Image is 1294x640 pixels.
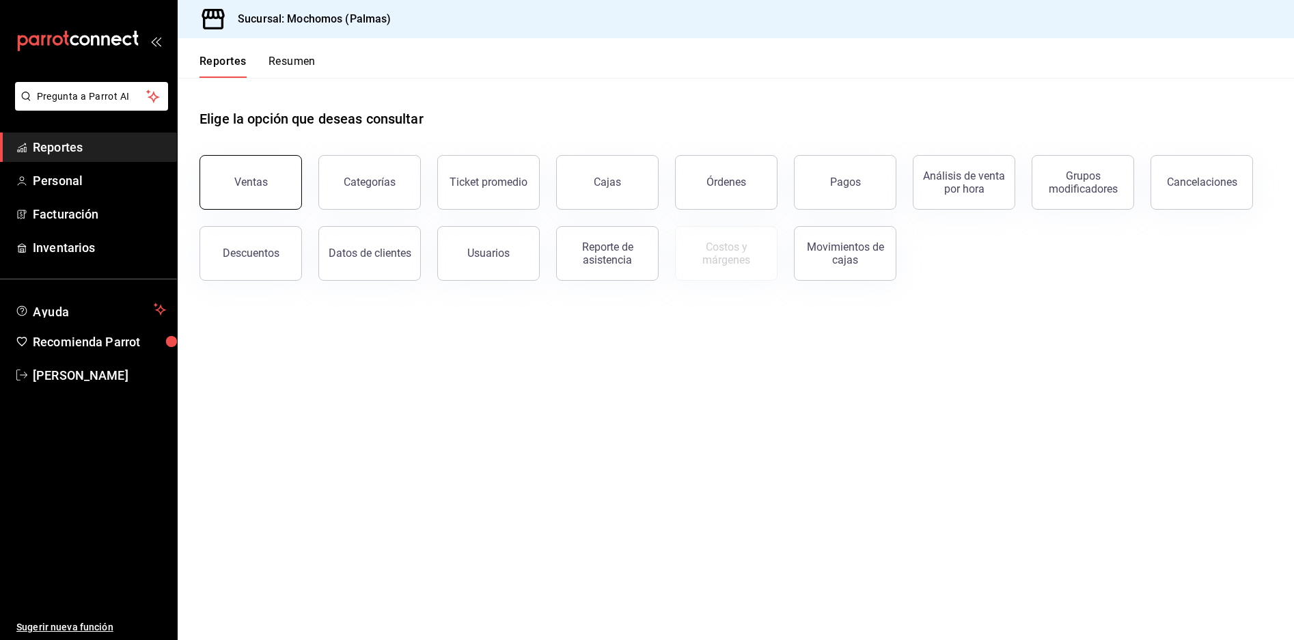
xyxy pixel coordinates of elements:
button: Pregunta a Parrot AI [15,82,168,111]
a: Cajas [556,155,659,210]
div: Cancelaciones [1167,176,1237,189]
span: Recomienda Parrot [33,333,166,351]
button: Grupos modificadores [1032,155,1134,210]
div: Ticket promedio [450,176,527,189]
div: Pagos [830,176,861,189]
button: Resumen [269,55,316,78]
span: Personal [33,171,166,190]
div: Categorías [344,176,396,189]
button: Reportes [199,55,247,78]
h1: Elige la opción que deseas consultar [199,109,424,129]
span: Inventarios [33,238,166,257]
button: Contrata inventarios para ver este reporte [675,226,777,281]
button: Análisis de venta por hora [913,155,1015,210]
div: Grupos modificadores [1041,169,1125,195]
span: Sugerir nueva función [16,620,166,635]
div: Datos de clientes [329,247,411,260]
div: Costos y márgenes [684,240,769,266]
div: Usuarios [467,247,510,260]
div: Cajas [594,174,622,191]
div: Descuentos [223,247,279,260]
button: Descuentos [199,226,302,281]
button: Reporte de asistencia [556,226,659,281]
div: Análisis de venta por hora [922,169,1006,195]
button: Datos de clientes [318,226,421,281]
button: Categorías [318,155,421,210]
span: Reportes [33,138,166,156]
div: Reporte de asistencia [565,240,650,266]
div: Movimientos de cajas [803,240,887,266]
div: Órdenes [706,176,746,189]
a: Pregunta a Parrot AI [10,99,168,113]
div: Ventas [234,176,268,189]
span: Facturación [33,205,166,223]
button: Ticket promedio [437,155,540,210]
button: Movimientos de cajas [794,226,896,281]
button: Órdenes [675,155,777,210]
span: Ayuda [33,301,148,318]
button: open_drawer_menu [150,36,161,46]
button: Cancelaciones [1151,155,1253,210]
button: Pagos [794,155,896,210]
button: Ventas [199,155,302,210]
div: navigation tabs [199,55,316,78]
h3: Sucursal: Mochomos (Palmas) [227,11,391,27]
button: Usuarios [437,226,540,281]
span: [PERSON_NAME] [33,366,166,385]
span: Pregunta a Parrot AI [37,89,147,104]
